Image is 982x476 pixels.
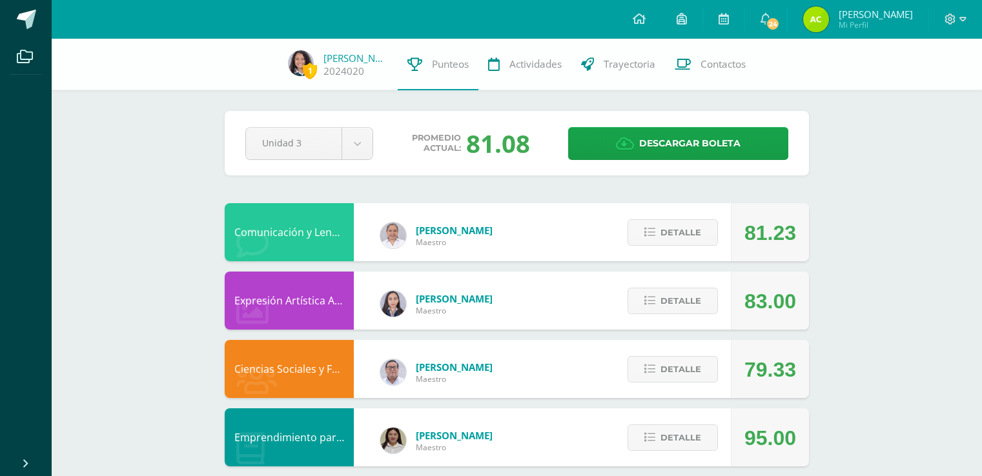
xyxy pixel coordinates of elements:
[660,289,701,313] span: Detalle
[416,305,493,316] span: Maestro
[380,291,406,317] img: 35694fb3d471466e11a043d39e0d13e5.png
[380,223,406,248] img: 04fbc0eeb5f5f8cf55eb7ff53337e28b.png
[571,39,665,90] a: Trayectoria
[628,356,718,382] button: Detalle
[660,426,701,450] span: Detalle
[398,39,478,90] a: Punteos
[604,57,655,71] span: Trayectoria
[509,57,562,71] span: Actividades
[639,128,741,159] span: Descargar boleta
[744,341,796,399] div: 79.33
[225,340,354,398] div: Ciencias Sociales y Formación Ciudadana
[225,203,354,261] div: Comunicación y Lenguaje, Inglés
[744,204,796,262] div: 81.23
[432,57,469,71] span: Punteos
[839,19,913,30] span: Mi Perfil
[262,128,325,158] span: Unidad 3
[246,128,373,159] a: Unidad 3
[568,127,788,160] a: Descargar boleta
[665,39,755,90] a: Contactos
[628,219,718,246] button: Detalle
[660,357,701,381] span: Detalle
[478,39,571,90] a: Actividades
[744,272,796,330] div: 83.00
[225,408,354,466] div: Emprendimiento para la Productividad
[803,6,829,32] img: a2981e156c5488ab61ea97d2bec4a841.png
[416,224,493,237] span: [PERSON_NAME]
[323,52,388,64] a: [PERSON_NAME]
[416,429,493,442] span: [PERSON_NAME]
[839,8,913,21] span: [PERSON_NAME]
[416,361,493,373] span: [PERSON_NAME]
[466,126,530,160] div: 81.08
[628,288,718,314] button: Detalle
[701,57,746,71] span: Contactos
[303,63,317,79] span: 1
[288,50,314,76] img: e775e0b560de24d3018f1746051c1120.png
[660,221,701,244] span: Detalle
[225,272,354,330] div: Expresión Artística ARTES PLÁSTICAS
[380,428,406,453] img: 7b13906345788fecd41e6b3029541beb.png
[628,424,718,451] button: Detalle
[380,359,406,385] img: 5778bd7e28cf89dedf9ffa8080fc1cd8.png
[416,237,493,248] span: Maestro
[416,373,493,384] span: Maestro
[766,17,780,31] span: 24
[416,442,493,453] span: Maestro
[412,133,461,154] span: Promedio actual:
[416,292,493,305] span: [PERSON_NAME]
[323,64,364,78] a: 2024020
[744,409,796,467] div: 95.00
